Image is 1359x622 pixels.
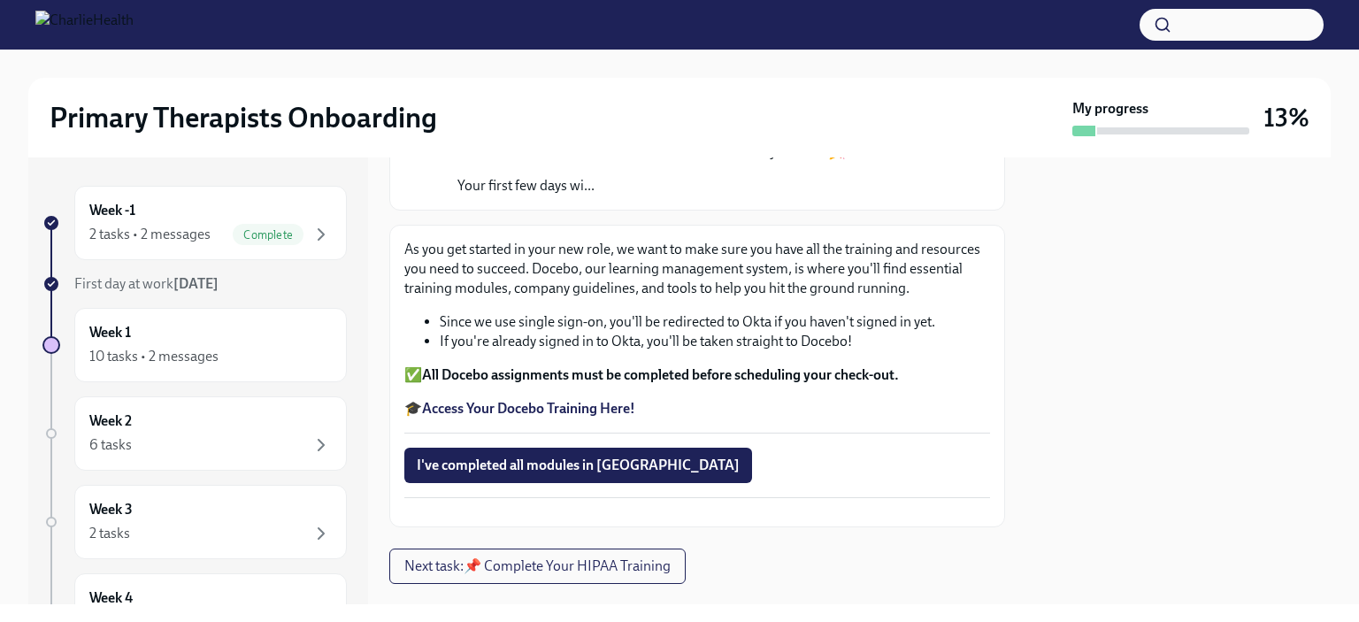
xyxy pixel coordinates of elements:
p: Your first few days wi... [457,176,846,196]
p: 🎓 [404,399,990,419]
h6: Week 2 [89,411,132,431]
h6: Week 4 [89,588,133,608]
p: ✅ [404,365,990,385]
a: First day at work[DATE] [42,274,347,294]
strong: [DATE] [173,275,219,292]
button: Next task:📌 Complete Your HIPAA Training [389,549,686,584]
button: I've completed all modules in [GEOGRAPHIC_DATA] [404,448,752,483]
div: 2 tasks [89,524,130,543]
h6: Week 3 [89,500,133,519]
strong: My progress [1072,99,1148,119]
div: 10 tasks • 2 messages [89,347,219,366]
a: Week 32 tasks [42,485,347,559]
h6: Week -1 [89,201,135,220]
p: As you get started in your new role, we want to make sure you have all the training and resources... [404,240,990,298]
li: If you're already signed in to Okta, you'll be taken straight to Docebo! [440,332,990,351]
h3: 13% [1263,102,1309,134]
span: First day at work [74,275,219,292]
span: Complete [233,228,303,242]
a: Week 26 tasks [42,396,347,471]
h2: Primary Therapists Onboarding [50,100,437,135]
a: Week 110 tasks • 2 messages [42,308,347,382]
h6: Week 1 [89,323,131,342]
img: CharlieHealth [35,11,134,39]
a: Week -12 tasks • 2 messagesComplete [42,186,347,260]
div: 6 tasks [89,435,132,455]
a: Access Your Docebo Training Here! [422,400,635,417]
span: I've completed all modules in [GEOGRAPHIC_DATA] [417,457,740,474]
strong: All Docebo assignments must be completed before scheduling your check-out. [422,366,899,383]
li: Since we use single sign-on, you'll be redirected to Okta if you haven't signed in yet. [440,312,990,332]
span: Next task : 📌 Complete Your HIPAA Training [404,557,671,575]
div: 2 tasks • 2 messages [89,225,211,244]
